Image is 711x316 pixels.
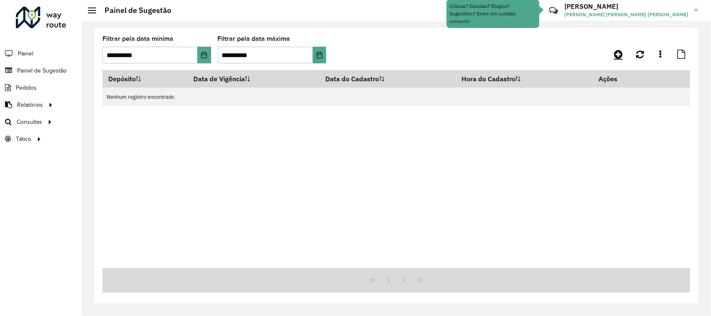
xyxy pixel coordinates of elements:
[564,11,688,18] span: [PERSON_NAME] [PERSON_NAME] [PERSON_NAME]
[16,135,31,143] span: Tático
[102,88,690,106] td: Nenhum registro encontrado
[197,47,211,63] button: Choose Date
[18,49,33,58] span: Painel
[17,118,42,126] span: Consultas
[96,6,171,15] h2: Painel de Sugestão
[456,70,593,88] th: Hora do Cadastro
[16,83,37,92] span: Pedidos
[188,70,320,88] th: Data de Vigência
[313,47,327,63] button: Choose Date
[218,34,290,44] label: Filtrar pela data máxima
[593,70,643,88] th: Ações
[17,100,43,109] span: Relatórios
[320,70,456,88] th: Data do Cadastro
[17,66,67,75] span: Painel de Sugestão
[102,70,188,88] th: Depósito
[544,2,562,20] a: Contato Rápido
[564,3,688,10] h3: [PERSON_NAME]
[102,34,173,44] label: Filtrar pela data mínima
